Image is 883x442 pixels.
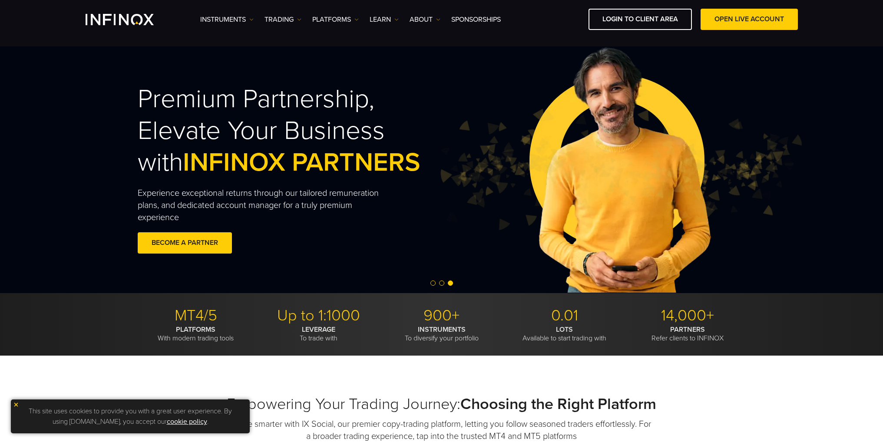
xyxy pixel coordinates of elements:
strong: PLATFORMS [176,325,215,334]
p: Experience exceptional returns through our tailored remuneration plans, and dedicated account man... [138,187,396,224]
h2: Premium Partnership, Elevate Your Business with [138,83,460,179]
a: OPEN LIVE ACCOUNT [701,9,798,30]
span: INFINOX PARTNERS [183,147,420,178]
span: Go to slide 2 [439,280,444,286]
p: This site uses cookies to provide you with a great user experience. By using [DOMAIN_NAME], you a... [15,404,245,429]
p: MT4/5 [138,306,254,325]
strong: Choosing the Right Platform [460,395,656,413]
p: To trade with [261,325,377,343]
p: 14,000+ [629,306,746,325]
a: ABOUT [410,14,440,25]
strong: INSTRUMENTS [418,325,466,334]
p: Up to 1:1000 [261,306,377,325]
p: Available to start trading with [506,325,623,343]
p: Refer clients to INFINOX [629,325,746,343]
a: PLATFORMS [312,14,359,25]
span: Go to slide 1 [430,280,436,286]
strong: LEVERAGE [302,325,335,334]
img: yellow close icon [13,402,19,408]
a: BECOME A PARTNER [138,232,232,254]
p: With modern trading tools [138,325,254,343]
strong: LOTS [556,325,573,334]
a: Learn [370,14,399,25]
p: 900+ [384,306,500,325]
strong: PARTNERS [670,325,705,334]
a: TRADING [265,14,301,25]
a: SPONSORSHIPS [451,14,501,25]
a: cookie policy [167,417,207,426]
a: LOGIN TO CLIENT AREA [589,9,692,30]
h2: Empowering Your Trading Journey: [138,395,746,414]
p: 0.01 [506,306,623,325]
p: To diversify your portfolio [384,325,500,343]
a: INFINOX Logo [86,14,174,25]
a: Instruments [200,14,254,25]
span: Go to slide 3 [448,280,453,286]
